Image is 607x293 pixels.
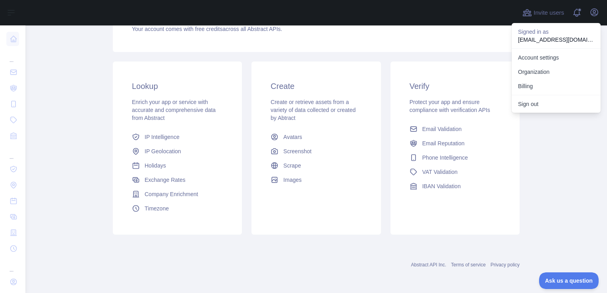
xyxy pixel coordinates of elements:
[410,81,501,92] h3: Verify
[283,162,301,170] span: Scrape
[132,81,223,92] h3: Lookup
[267,144,365,158] a: Screenshot
[512,50,601,65] a: Account settings
[129,201,226,216] a: Timezone
[411,262,447,268] a: Abstract API Inc.
[406,165,504,179] a: VAT Validation
[129,173,226,187] a: Exchange Rates
[518,36,594,44] p: [EMAIL_ADDRESS][DOMAIN_NAME]
[512,65,601,79] a: Organization
[145,133,180,141] span: IP Intelligence
[422,125,462,133] span: Email Validation
[271,81,361,92] h3: Create
[283,176,302,184] span: Images
[521,6,566,19] button: Invite users
[539,272,599,289] iframe: Toggle Customer Support
[406,122,504,136] a: Email Validation
[145,147,181,155] span: IP Geolocation
[491,262,520,268] a: Privacy policy
[145,190,198,198] span: Company Enrichment
[406,179,504,193] a: IBAN Validation
[451,262,485,268] a: Terms of service
[267,130,365,144] a: Avatars
[195,26,222,32] span: free credits
[518,28,594,36] p: Signed in as
[283,147,311,155] span: Screenshot
[132,99,216,121] span: Enrich your app or service with accurate and comprehensive data from Abstract
[6,48,19,64] div: ...
[271,99,356,121] span: Create or retrieve assets from a variety of data collected or created by Abtract
[406,136,504,150] a: Email Reputation
[422,139,465,147] span: Email Reputation
[512,97,601,111] button: Sign out
[6,257,19,273] div: ...
[410,99,490,113] span: Protect your app and ensure compliance with verification APIs
[534,8,564,17] span: Invite users
[129,187,226,201] a: Company Enrichment
[132,26,282,32] span: Your account comes with across all Abstract APIs.
[422,168,458,176] span: VAT Validation
[267,173,365,187] a: Images
[145,204,169,212] span: Timezone
[406,150,504,165] a: Phone Intelligence
[129,130,226,144] a: IP Intelligence
[145,176,186,184] span: Exchange Rates
[512,79,601,93] button: Billing
[422,154,468,162] span: Phone Intelligence
[145,162,166,170] span: Holidays
[267,158,365,173] a: Scrape
[422,182,461,190] span: IBAN Validation
[129,158,226,173] a: Holidays
[6,145,19,160] div: ...
[283,133,302,141] span: Avatars
[129,144,226,158] a: IP Geolocation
